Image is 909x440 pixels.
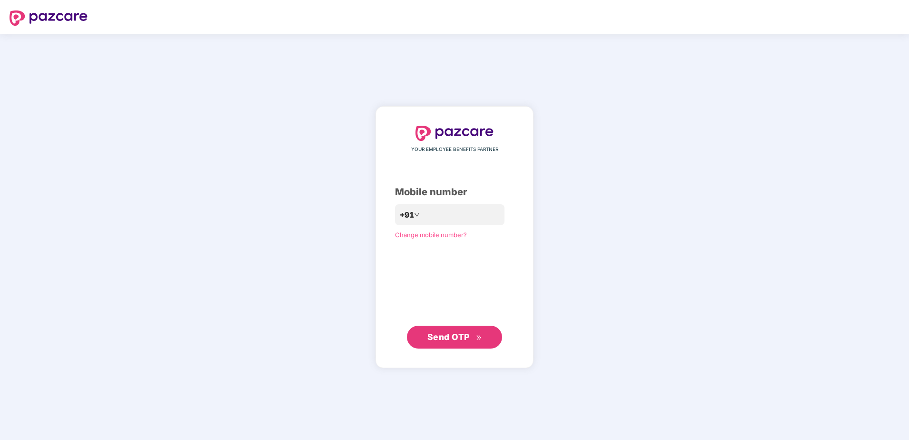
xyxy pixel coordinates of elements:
[400,209,414,221] span: +91
[414,212,420,218] span: down
[415,126,494,141] img: logo
[411,146,498,153] span: YOUR EMPLOYEE BENEFITS PARTNER
[407,326,502,349] button: Send OTPdouble-right
[395,231,467,239] a: Change mobile number?
[476,335,482,341] span: double-right
[395,185,514,200] div: Mobile number
[10,10,88,26] img: logo
[427,332,470,342] span: Send OTP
